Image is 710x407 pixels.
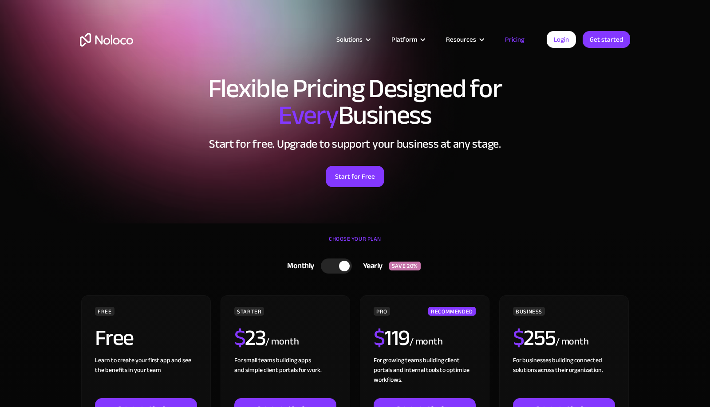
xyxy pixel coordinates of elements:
h2: 255 [513,327,556,349]
div: SAVE 20% [389,262,421,270]
h2: 23 [234,327,266,349]
div: Monthly [276,259,321,273]
div: Platform [391,34,417,45]
a: Start for Free [326,166,384,187]
div: FREE [95,307,114,316]
span: $ [234,317,245,359]
h2: Start for free. Upgrade to support your business at any stage. [80,137,630,151]
div: For businesses building connected solutions across their organization. ‍ [513,356,615,398]
span: $ [374,317,385,359]
div: Learn to create your first app and see the benefits in your team ‍ [95,356,197,398]
div: / month [410,335,443,349]
a: Pricing [494,34,536,45]
div: / month [556,335,589,349]
span: $ [513,317,524,359]
div: BUSINESS [513,307,545,316]
div: PRO [374,307,390,316]
div: For growing teams building client portals and internal tools to optimize workflows. [374,356,476,398]
div: Resources [446,34,476,45]
h2: Free [95,327,134,349]
div: For small teams building apps and simple client portals for work. ‍ [234,356,336,398]
div: Yearly [352,259,389,273]
div: CHOOSE YOUR PLAN [80,232,630,254]
span: Every [278,90,338,140]
h2: 119 [374,327,410,349]
div: / month [265,335,299,349]
h1: Flexible Pricing Designed for Business [80,75,630,129]
div: Solutions [336,34,363,45]
div: Platform [380,34,435,45]
a: Get started [583,31,630,48]
div: STARTER [234,307,264,316]
a: home [80,33,133,47]
div: Solutions [325,34,380,45]
div: Resources [435,34,494,45]
a: Login [547,31,576,48]
div: RECOMMENDED [428,307,476,316]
